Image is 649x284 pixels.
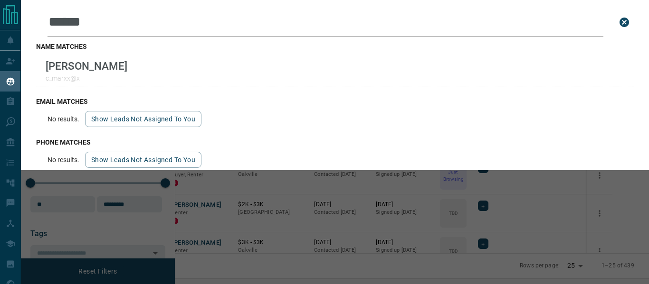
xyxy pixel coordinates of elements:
h3: phone matches [36,138,634,146]
p: No results. [48,115,79,123]
p: c_marxx@x [46,74,127,82]
button: show leads not assigned to you [85,111,201,127]
p: [PERSON_NAME] [46,60,127,72]
p: No results. [48,156,79,164]
button: show leads not assigned to you [85,152,201,168]
h3: email matches [36,98,634,105]
h3: name matches [36,43,634,50]
button: close search bar [615,13,634,32]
